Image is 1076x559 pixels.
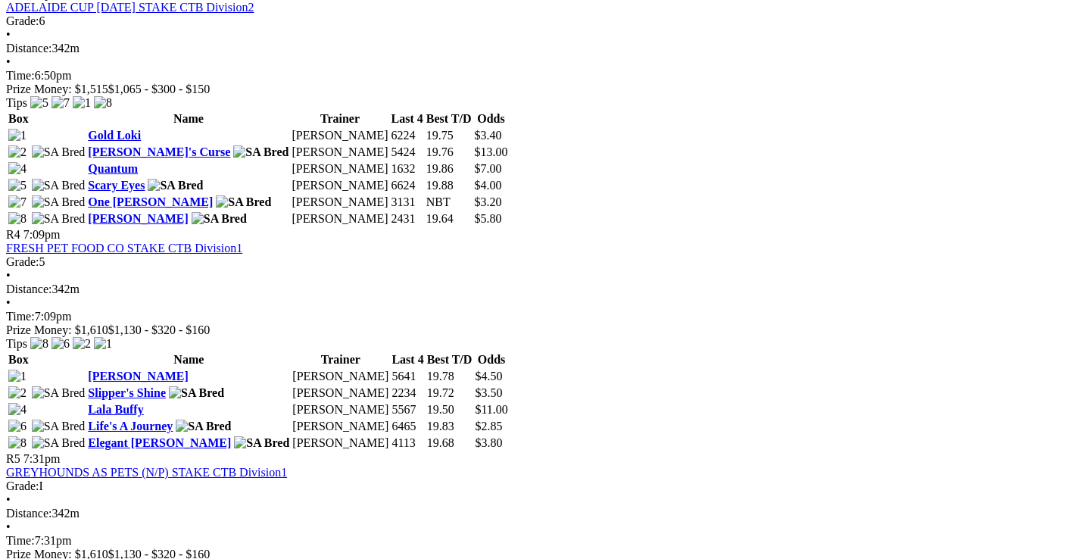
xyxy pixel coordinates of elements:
span: Distance: [6,507,51,520]
span: • [6,269,11,282]
span: Grade: [6,479,39,492]
img: 7 [8,195,27,209]
td: [PERSON_NAME] [291,161,388,176]
img: 8 [8,212,27,226]
span: • [6,28,11,41]
img: 2 [8,145,27,159]
a: Lala Buffy [88,403,143,416]
a: Life's A Journey [88,420,173,433]
th: Trainer [292,352,389,367]
td: 6224 [391,128,424,143]
img: 2 [73,337,91,351]
th: Best T/D [426,111,473,126]
td: 19.64 [426,211,473,226]
img: 5 [30,96,48,110]
th: Trainer [291,111,388,126]
span: Tips [6,337,27,350]
img: 4 [8,162,27,176]
th: Odds [474,352,508,367]
td: 5424 [391,145,424,160]
img: 6 [51,337,70,351]
div: 7:31pm [6,534,1070,548]
a: [PERSON_NAME] [88,212,188,225]
div: 342m [6,507,1070,520]
span: $4.00 [474,179,501,192]
span: $3.50 [475,386,502,399]
td: 3131 [391,195,424,210]
span: $1,065 - $300 - $150 [108,83,211,95]
img: 2 [8,386,27,400]
a: One [PERSON_NAME] [88,195,213,208]
img: SA Bred [176,420,231,433]
span: Grade: [6,14,39,27]
span: $4.50 [475,370,502,383]
a: FRESH PET FOOD CO STAKE CTB Division1 [6,242,242,255]
td: 19.83 [426,419,473,434]
a: Elegant [PERSON_NAME] [88,436,231,449]
span: • [6,520,11,533]
th: Best T/D [426,352,473,367]
td: [PERSON_NAME] [291,178,388,193]
img: 6 [8,420,27,433]
span: $3.20 [474,195,501,208]
span: Distance: [6,283,51,295]
img: 8 [94,96,112,110]
span: Grade: [6,255,39,268]
span: $1,130 - $320 - $160 [108,323,211,336]
td: [PERSON_NAME] [292,419,389,434]
a: Slipper's Shine [88,386,166,399]
th: Odds [473,111,508,126]
th: Last 4 [391,352,424,367]
span: Time: [6,310,35,323]
div: 6 [6,14,1070,28]
td: 5567 [391,402,424,417]
td: 19.76 [426,145,473,160]
td: [PERSON_NAME] [292,386,389,401]
span: $7.00 [474,162,501,175]
div: I [6,479,1070,493]
td: [PERSON_NAME] [292,436,389,451]
div: 342m [6,283,1070,296]
td: 19.78 [426,369,473,384]
a: [PERSON_NAME] [88,370,188,383]
th: Last 4 [391,111,424,126]
span: 7:09pm [23,228,61,241]
td: 6624 [391,178,424,193]
img: SA Bred [192,212,247,226]
div: Prize Money: $1,610 [6,323,1070,337]
span: • [6,296,11,309]
img: SA Bred [32,420,86,433]
td: 6465 [391,419,424,434]
img: SA Bred [32,195,86,209]
img: 8 [30,337,48,351]
span: Time: [6,69,35,82]
img: SA Bred [169,386,224,400]
div: 342m [6,42,1070,55]
td: 2431 [391,211,424,226]
a: [PERSON_NAME]'s Curse [88,145,230,158]
span: 7:31pm [23,452,61,465]
span: Time: [6,534,35,547]
img: SA Bred [148,179,203,192]
th: Name [87,352,290,367]
div: 6:50pm [6,69,1070,83]
span: R4 [6,228,20,241]
img: SA Bred [234,436,289,450]
td: 19.75 [426,128,473,143]
td: 19.72 [426,386,473,401]
td: [PERSON_NAME] [292,402,389,417]
td: 19.86 [426,161,473,176]
img: SA Bred [32,212,86,226]
td: 19.88 [426,178,473,193]
a: Quantum [88,162,138,175]
td: 5641 [391,369,424,384]
a: ADELAIDE CUP [DATE] STAKE CTB Division2 [6,1,254,14]
div: 5 [6,255,1070,269]
span: $3.80 [475,436,502,449]
td: [PERSON_NAME] [291,145,388,160]
td: 19.68 [426,436,473,451]
span: Tips [6,96,27,109]
div: 7:09pm [6,310,1070,323]
td: [PERSON_NAME] [291,195,388,210]
img: SA Bred [32,436,86,450]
